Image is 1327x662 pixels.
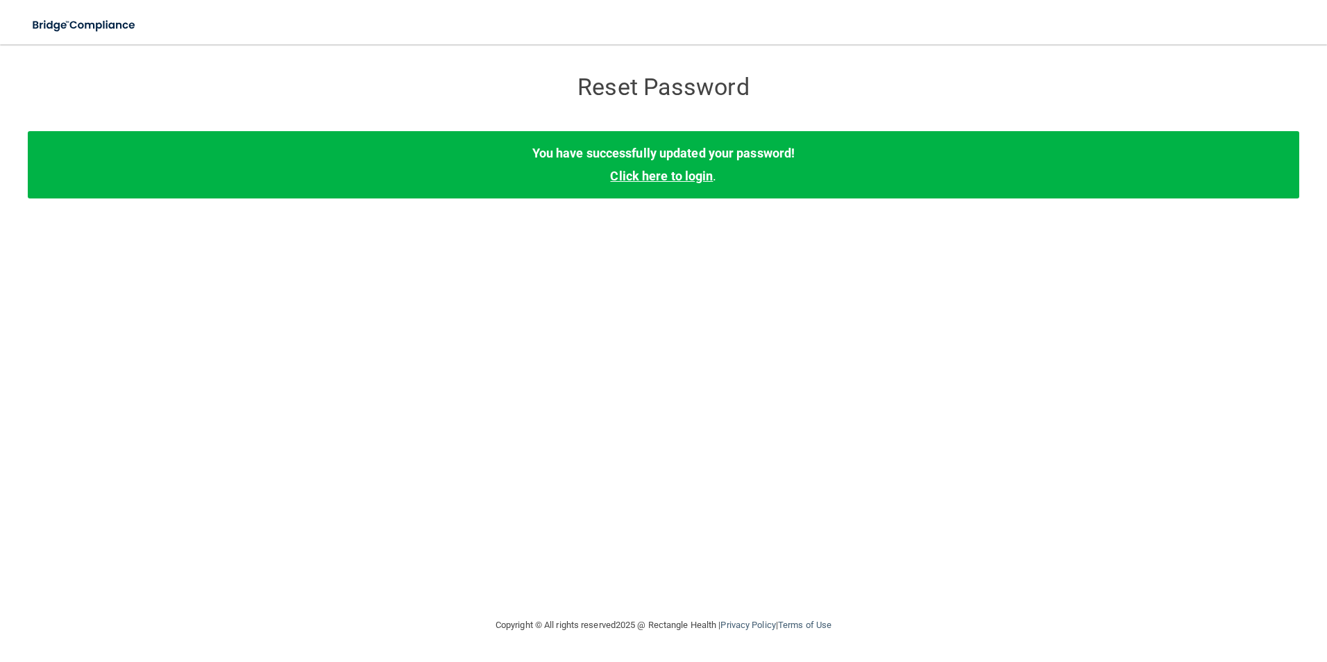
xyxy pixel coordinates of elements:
[410,603,917,647] div: Copyright © All rights reserved 2025 @ Rectangle Health | |
[21,11,149,40] img: bridge_compliance_login_screen.278c3ca4.svg
[778,620,831,630] a: Terms of Use
[410,74,917,100] h3: Reset Password
[720,620,775,630] a: Privacy Policy
[28,131,1299,198] div: .
[532,146,795,160] b: You have successfully updated your password!
[610,169,713,183] a: Click here to login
